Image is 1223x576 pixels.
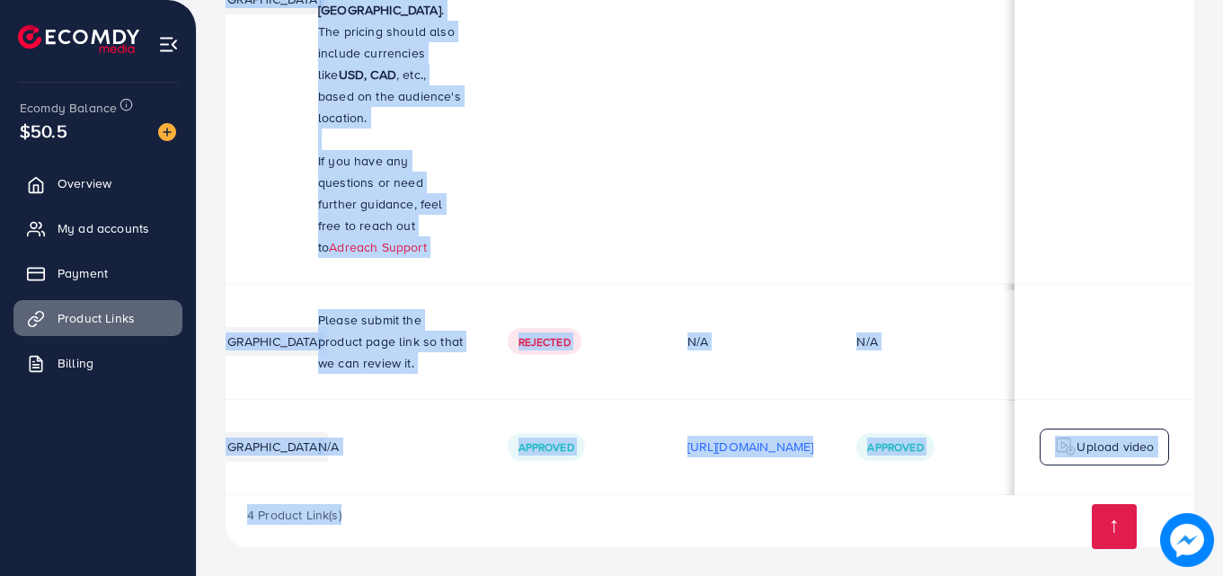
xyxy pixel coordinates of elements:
a: My ad accounts [13,210,182,246]
img: logo [18,25,139,53]
strong: USD, CAD [339,66,396,84]
p: Upload video [1077,436,1154,457]
a: Product Links [13,300,182,336]
img: menu [158,34,179,55]
span: Payment [58,264,108,282]
span: Approved [867,439,923,455]
a: Payment [13,255,182,291]
span: Overview [58,174,111,192]
span: My ad accounts [58,219,149,237]
span: $50.5 [20,118,67,144]
img: image [158,123,176,141]
span: Billing [58,354,93,372]
span: Rejected [518,334,571,350]
div: N/A [687,332,814,350]
p: Please submit the product page link so that we can review it. [318,309,465,374]
a: Billing [13,345,182,381]
span: Ecomdy Balance [20,99,117,117]
a: Adreach Support [329,238,426,256]
span: 4 Product Link(s) [247,506,341,524]
a: Overview [13,165,182,201]
span: Product Links [58,309,135,327]
span: Approved [518,439,574,455]
img: image [1161,514,1214,567]
p: [URL][DOMAIN_NAME] [687,436,814,457]
li: [GEOGRAPHIC_DATA] [191,432,328,461]
p: If you have any questions or need further guidance, feel free to reach out to [318,150,465,258]
span: N/A [318,438,339,456]
img: logo [1055,436,1077,457]
li: [GEOGRAPHIC_DATA] [191,327,328,356]
div: N/A [856,332,877,350]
